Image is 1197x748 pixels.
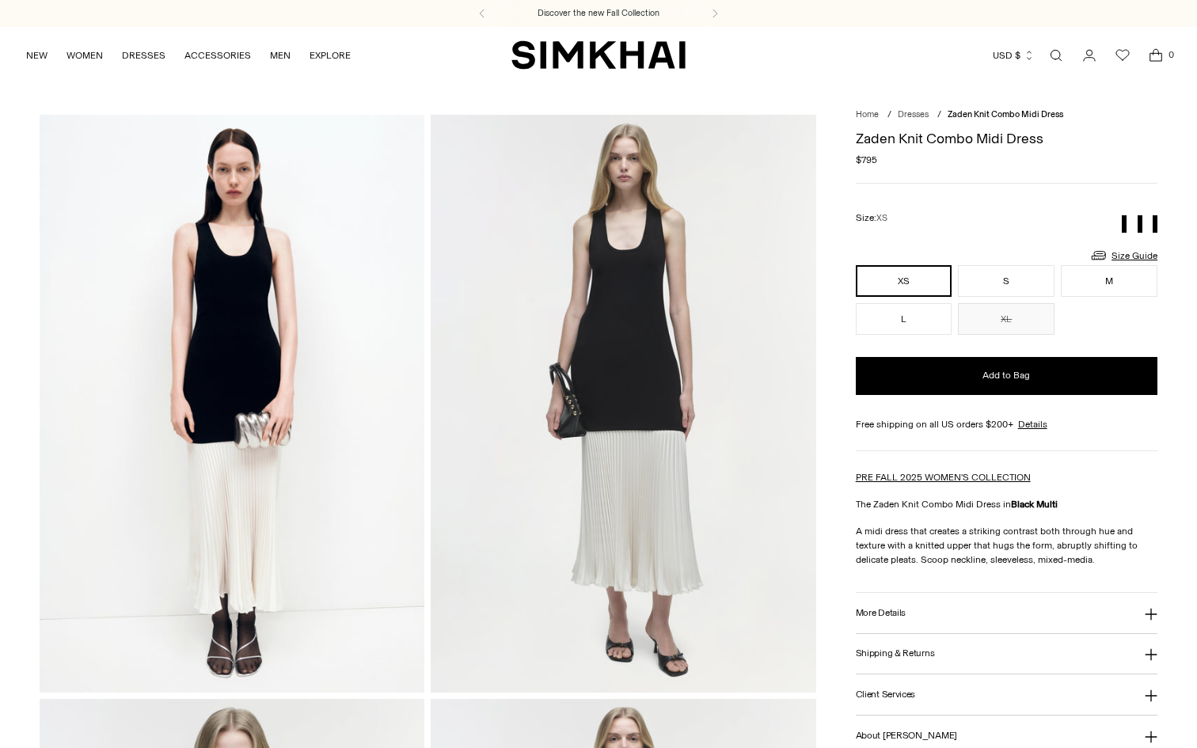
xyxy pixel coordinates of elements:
a: Dresses [898,109,929,120]
label: Size: [856,211,887,226]
a: EXPLORE [310,38,351,73]
a: SIMKHAI [511,40,686,70]
button: M [1061,265,1157,297]
a: Open search modal [1040,40,1072,71]
span: 0 [1164,47,1178,62]
button: More Details [856,593,1157,633]
span: Zaden Knit Combo Midi Dress [948,109,1063,120]
h3: More Details [856,608,906,618]
button: XL [958,303,1054,335]
h3: Shipping & Returns [856,648,935,659]
div: / [937,108,941,122]
img: Zaden Knit Combo Midi Dress [40,115,424,693]
button: Add to Bag [856,357,1157,395]
button: S [958,265,1054,297]
button: XS [856,265,952,297]
a: Home [856,109,879,120]
button: Client Services [856,674,1157,715]
h3: About [PERSON_NAME] [856,731,957,741]
img: Zaden Knit Combo Midi Dress [431,115,815,693]
button: L [856,303,952,335]
a: Go to the account page [1073,40,1105,71]
strong: Black Multi [1011,499,1058,510]
p: A midi dress that creates a striking contrast both through hue and texture with a knitted upper t... [856,524,1157,567]
a: NEW [26,38,47,73]
p: The Zaden Knit Combo Midi Dress in [856,497,1157,511]
div: Free shipping on all US orders $200+ [856,417,1157,431]
a: MEN [270,38,291,73]
a: PRE FALL 2025 WOMEN'S COLLECTION [856,472,1031,483]
a: Wishlist [1107,40,1138,71]
a: WOMEN [66,38,103,73]
a: DRESSES [122,38,165,73]
a: Open cart modal [1140,40,1172,71]
a: ACCESSORIES [184,38,251,73]
a: Discover the new Fall Collection [538,7,659,20]
button: USD $ [993,38,1035,73]
a: Details [1018,417,1047,431]
h1: Zaden Knit Combo Midi Dress [856,131,1157,146]
span: $795 [856,153,877,167]
div: / [887,108,891,122]
h3: Client Services [856,689,916,700]
span: Add to Bag [982,369,1030,382]
nav: breadcrumbs [856,108,1157,122]
span: XS [876,213,887,223]
button: Shipping & Returns [856,634,1157,674]
a: Size Guide [1089,245,1157,265]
